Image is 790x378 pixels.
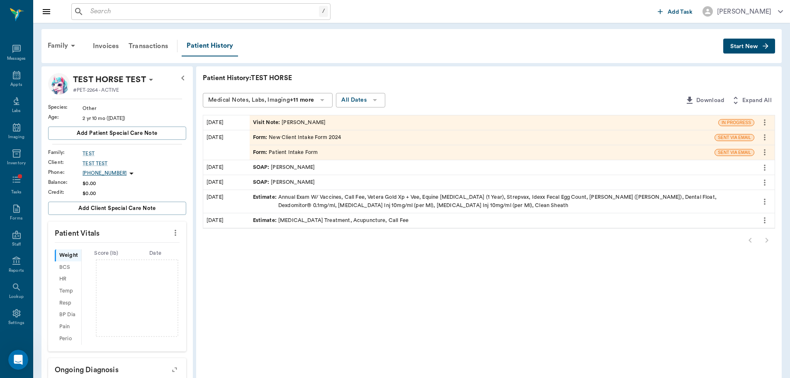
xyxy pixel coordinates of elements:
[55,273,81,285] div: HR
[203,130,250,160] div: [DATE]
[253,119,282,127] span: Visit Note :
[654,4,696,19] button: Add Task
[73,73,146,86] p: TEST HORSE TEST
[715,134,754,141] span: SENT VIA EMAIL
[203,213,250,228] div: [DATE]
[8,350,28,370] iframe: Intercom live chat
[7,56,26,62] div: Messages
[48,127,186,140] button: Add patient Special Care Note
[7,9,159,201] div: Brittany says…
[77,129,157,138] span: Add patient Special Care Note
[9,294,24,300] div: Lookup
[55,309,81,321] div: BP Dia
[7,160,26,166] div: Inventory
[83,115,186,122] div: 2 yr 10 mo ([DATE])
[83,160,186,167] a: TEST TEST
[253,178,315,186] div: [PERSON_NAME]
[48,159,83,166] div: Client :
[13,272,19,278] button: Emoji picker
[73,86,119,94] p: #PET-2264 - ACTIVE
[142,268,156,282] button: Send a message…
[253,163,271,171] span: SOAP :
[146,3,160,18] div: Close
[8,320,25,326] div: Settings
[48,73,70,95] img: Profile Image
[83,180,186,187] div: $0.00
[38,3,55,20] button: Close drawer
[55,297,81,309] div: Resp
[131,249,180,257] div: Date
[758,115,771,129] button: more
[48,149,83,156] div: Family :
[253,217,278,224] span: Estimate :
[208,95,314,105] div: Medical Notes, Labs, Imaging
[253,119,326,127] div: [PERSON_NAME]
[758,145,771,159] button: more
[83,170,126,177] p: [PHONE_NUMBER]
[24,5,37,18] img: Profile image for Lizbeth
[758,213,771,227] button: more
[36,104,153,161] div: I have been trialing this on my ER shifts as well and copy and pasting (so I can learn the AI bet...
[203,73,452,83] p: Patient History: TEST HORSE
[253,134,341,141] div: New Client Intake Form 2024
[758,176,771,190] button: more
[36,43,153,100] div: I often have convos after starting treatment i would love to be able to record and add to a recor...
[742,95,772,106] span: Expand All
[55,249,81,261] div: Weight
[253,149,269,156] span: Form :
[253,193,278,209] span: Estimate :
[11,189,22,195] div: Tasks
[253,217,408,224] div: [MEDICAL_DATA] Treatment, Acupuncture, Call Fee
[55,261,81,273] div: BCS
[48,202,186,215] button: Add client Special Care Note
[10,82,22,88] div: Appts
[336,93,385,107] button: All Dates
[78,204,156,213] span: Add client Special Care Note
[253,149,318,156] div: Patient Intake Form
[83,105,186,112] div: Other
[124,36,173,56] a: Transactions
[48,113,83,121] div: Age :
[10,215,22,222] div: Forms
[8,134,24,140] div: Imaging
[55,321,81,333] div: Pain
[719,119,754,126] span: IN PROGRESS
[40,10,57,19] p: Active
[12,241,21,248] div: Staff
[681,93,727,108] button: Download
[48,103,83,111] div: Species :
[13,206,129,328] div: We do have an integration with Mango for VOIP calling that allows for the recording and transcrib...
[253,193,751,209] div: Annual Exam W/ Vaccines, Call Fee, Vetera Gold Xp + Vee, Equine [MEDICAL_DATA] (1 Year), Strepvax...
[130,3,146,19] button: Home
[26,272,33,278] button: Gif picker
[40,4,94,10] h1: [PERSON_NAME]
[203,115,250,130] div: [DATE]
[203,160,250,175] div: [DATE]
[36,14,153,39] div: Oh it's great, any chance they will make an option to add client conversations?
[83,150,186,157] a: TEST
[758,130,771,144] button: more
[7,254,159,268] textarea: Message…
[182,36,238,56] a: Patient History
[53,272,59,278] button: Start recording
[715,149,754,156] span: SENT VIA EMAIL
[169,226,182,240] button: more
[253,134,269,141] span: Form :
[723,39,775,54] button: Start New
[7,201,136,333] div: We do have an integration with Mango for VOIP calling that allows for the recording and transcrib...
[48,168,83,176] div: Phone :
[48,178,83,186] div: Balance :
[83,190,186,197] div: $0.00
[717,7,771,17] div: [PERSON_NAME]
[88,36,124,56] a: Invoices
[48,188,83,196] div: Credit :
[253,163,315,171] div: [PERSON_NAME]
[48,222,186,242] p: Patient Vitals
[55,333,81,345] div: Perio
[758,161,771,175] button: more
